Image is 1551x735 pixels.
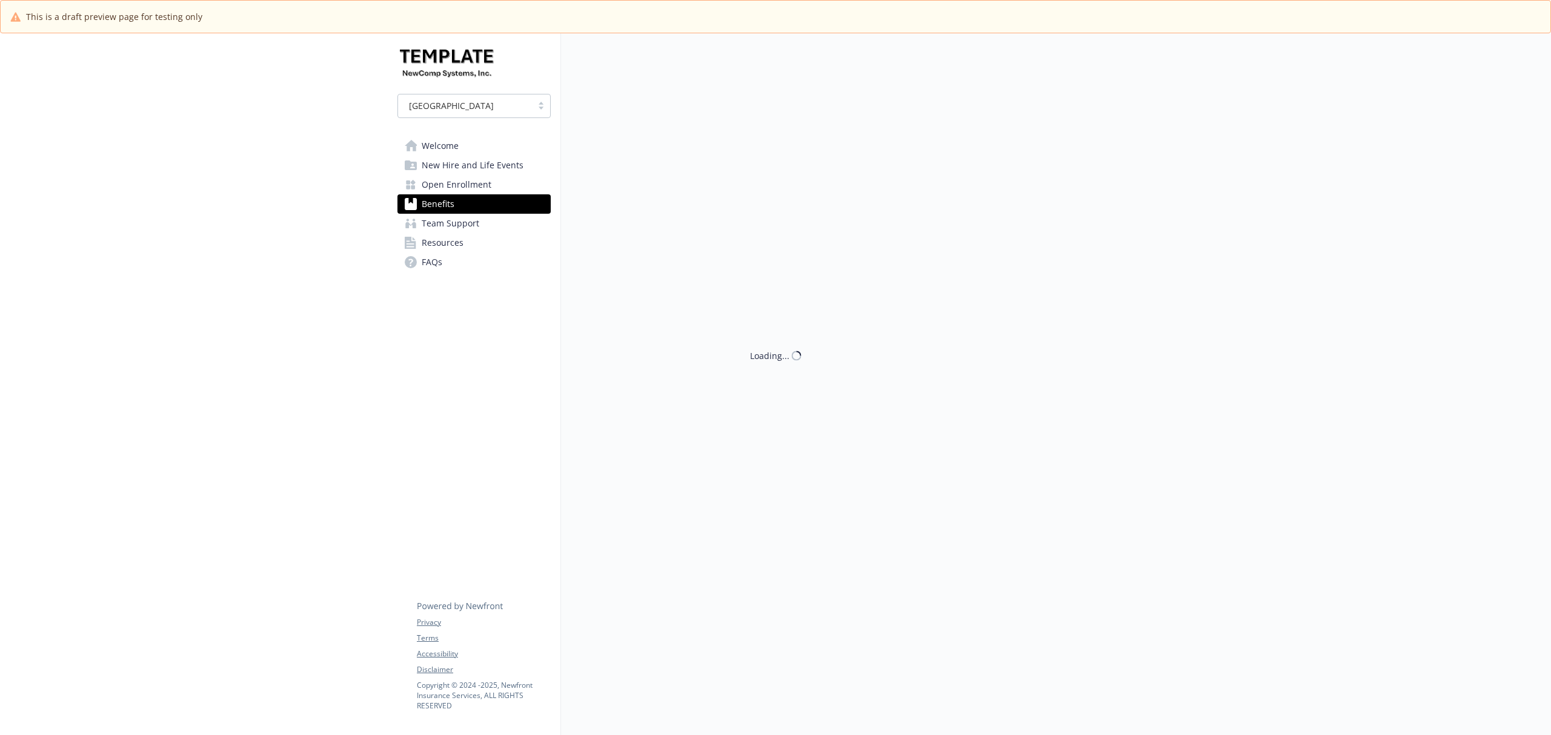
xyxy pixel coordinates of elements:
[422,175,491,194] span: Open Enrollment
[422,252,442,272] span: FAQs
[422,194,454,214] span: Benefits
[422,233,463,252] span: Resources
[422,156,523,175] span: New Hire and Life Events
[397,252,551,272] a: FAQs
[417,664,550,675] a: Disclaimer
[26,10,202,23] span: This is a draft preview page for testing only
[750,349,789,362] div: Loading...
[397,214,551,233] a: Team Support
[417,617,550,628] a: Privacy
[422,214,479,233] span: Team Support
[397,136,551,156] a: Welcome
[397,156,551,175] a: New Hire and Life Events
[404,99,526,112] span: [GEOGRAPHIC_DATA]
[397,175,551,194] a: Open Enrollment
[422,136,459,156] span: Welcome
[417,648,550,659] a: Accessibility
[397,194,551,214] a: Benefits
[409,99,494,112] span: [GEOGRAPHIC_DATA]
[417,633,550,644] a: Terms
[397,233,551,252] a: Resources
[417,680,550,711] p: Copyright © 2024 - 2025 , Newfront Insurance Services, ALL RIGHTS RESERVED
